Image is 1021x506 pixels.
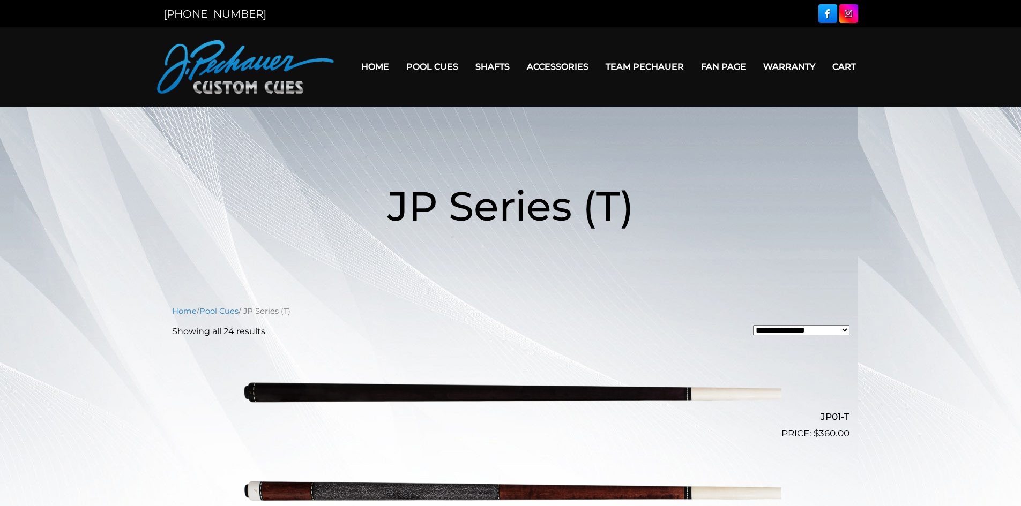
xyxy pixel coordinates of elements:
a: Cart [824,53,865,80]
a: Warranty [755,53,824,80]
h2: JP01-T [172,407,849,427]
select: Shop order [753,325,849,335]
img: Pechauer Custom Cues [157,40,334,94]
p: Showing all 24 results [172,325,265,338]
span: $ [814,428,819,439]
a: Team Pechauer [597,53,692,80]
a: Accessories [518,53,597,80]
a: [PHONE_NUMBER] [163,7,266,20]
a: Pool Cues [199,306,239,316]
span: JP Series (T) [387,181,634,231]
a: Home [172,306,197,316]
a: JP01-T $360.00 [172,346,849,441]
a: Pool Cues [398,53,467,80]
nav: Breadcrumb [172,305,849,317]
bdi: 360.00 [814,428,849,439]
img: JP01-T [240,346,781,436]
a: Shafts [467,53,518,80]
a: Home [353,53,398,80]
a: Fan Page [692,53,755,80]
